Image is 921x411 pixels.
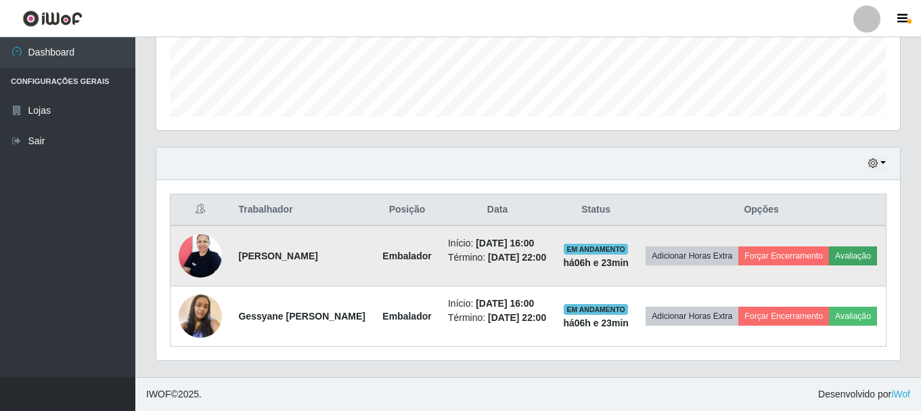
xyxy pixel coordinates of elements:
strong: há 06 h e 23 min [563,318,629,328]
button: Avaliação [829,246,877,265]
li: Término: [448,311,547,325]
span: © 2025 . [146,387,202,402]
img: 1704217621089.jpeg [179,278,222,355]
th: Opções [637,194,886,226]
span: IWOF [146,389,171,399]
img: CoreUI Logo [22,10,83,27]
time: [DATE] 16:00 [476,238,534,248]
strong: há 06 h e 23 min [563,257,629,268]
span: EM ANDAMENTO [564,244,628,255]
time: [DATE] 16:00 [476,298,534,309]
button: Adicionar Horas Extra [646,246,738,265]
th: Data [440,194,555,226]
th: Posição [374,194,440,226]
span: EM ANDAMENTO [564,304,628,315]
button: Adicionar Horas Extra [646,307,738,326]
li: Início: [448,297,547,311]
img: 1705883176470.jpeg [179,227,222,284]
span: Desenvolvido por [818,387,910,402]
strong: Embalador [382,251,431,261]
strong: Gessyane [PERSON_NAME] [238,311,365,322]
strong: Embalador [382,311,431,322]
button: Avaliação [829,307,877,326]
li: Início: [448,236,547,251]
time: [DATE] 22:00 [488,312,546,323]
th: Status [555,194,637,226]
a: iWof [891,389,910,399]
time: [DATE] 22:00 [488,252,546,263]
th: Trabalhador [230,194,374,226]
strong: [PERSON_NAME] [238,251,317,261]
li: Término: [448,251,547,265]
button: Forçar Encerramento [738,307,829,326]
button: Forçar Encerramento [738,246,829,265]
